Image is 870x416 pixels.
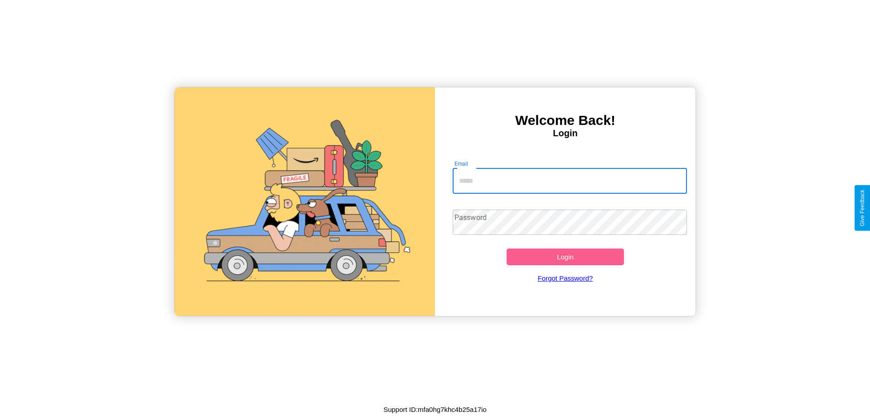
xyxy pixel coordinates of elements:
[448,265,683,291] a: Forgot Password?
[435,113,696,128] h3: Welcome Back!
[507,249,624,265] button: Login
[383,403,487,416] p: Support ID: mfa0hg7khc4b25a17io
[859,190,865,226] div: Give Feedback
[435,128,696,139] h4: Login
[174,87,435,316] img: gif
[454,160,469,167] label: Email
